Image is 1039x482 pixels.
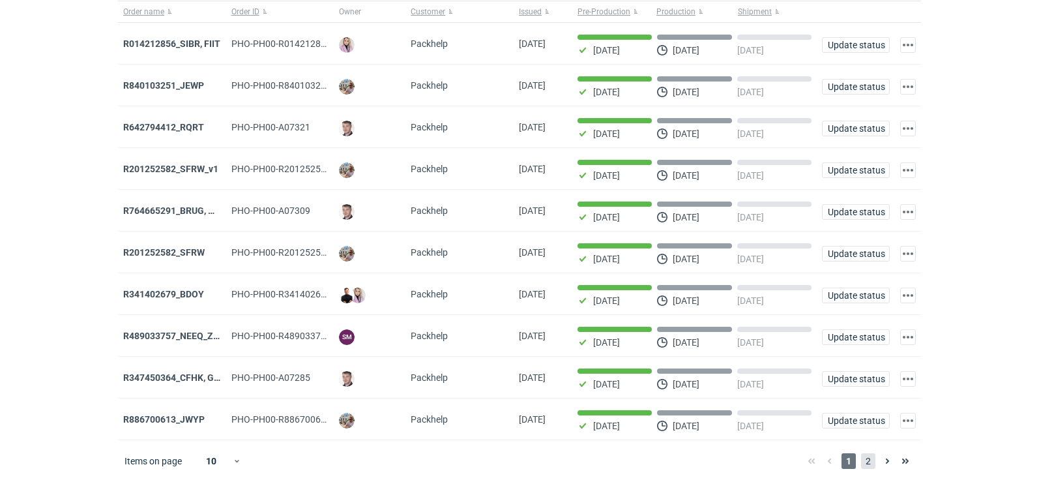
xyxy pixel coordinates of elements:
[673,421,699,431] p: [DATE]
[822,413,890,429] button: Update status
[411,331,448,341] span: Packhelp
[578,7,630,17] span: Pre-Production
[673,45,699,55] p: [DATE]
[519,289,546,299] span: 29/09/2025
[737,212,764,222] p: [DATE]
[593,212,620,222] p: [DATE]
[828,207,884,217] span: Update status
[339,329,355,345] figcaption: SM
[411,80,448,91] span: Packhelp
[519,122,546,132] span: 03/10/2025
[519,247,546,258] span: 30/09/2025
[118,1,226,22] button: Order name
[593,337,620,348] p: [DATE]
[861,453,875,469] span: 2
[519,205,546,216] span: 01/10/2025
[822,37,890,53] button: Update status
[411,7,445,17] span: Customer
[737,295,764,306] p: [DATE]
[673,379,699,389] p: [DATE]
[411,247,448,258] span: Packhelp
[593,170,620,181] p: [DATE]
[735,1,817,22] button: Shipment
[123,164,218,174] a: R201252582_SFRW_v1
[231,38,375,49] span: PHO-PH00-R014212856_SIBR,-FIIT
[231,289,359,299] span: PHO-PH00-R341402679_BDOY
[737,128,764,139] p: [DATE]
[593,45,620,55] p: [DATE]
[828,82,884,91] span: Update status
[593,421,620,431] p: [DATE]
[231,205,310,216] span: PHO-PH00-A07309
[593,254,620,264] p: [DATE]
[123,122,204,132] a: R642794412_RQRT
[900,37,916,53] button: Actions
[900,329,916,345] button: Actions
[123,414,205,425] a: R886700613_JWYP
[593,87,620,97] p: [DATE]
[673,87,699,97] p: [DATE]
[654,1,735,22] button: Production
[339,288,355,303] img: Tomasz Kubiak
[519,331,546,341] span: 29/09/2025
[123,331,344,341] a: R489033757_NEEQ_ZVYP_WVPK_PHVG_SDDZ_GAYC
[656,7,695,17] span: Production
[673,212,699,222] p: [DATE]
[231,372,310,383] span: PHO-PH00-A07285
[339,121,355,136] img: Maciej Sikora
[411,414,448,425] span: Packhelp
[339,413,355,429] img: Michał Palasek
[231,164,374,174] span: PHO-PH00-R201252582_SFRW_V1
[737,421,764,431] p: [DATE]
[673,170,699,181] p: [DATE]
[339,37,355,53] img: Klaudia Wiśniewska
[737,87,764,97] p: [DATE]
[514,1,572,22] button: Issued
[123,38,220,49] strong: R014212856_SIBR, FIIT
[900,121,916,136] button: Actions
[673,254,699,264] p: [DATE]
[231,80,359,91] span: PHO-PH00-R840103251_JEWP
[339,371,355,387] img: Maciej Sikora
[737,254,764,264] p: [DATE]
[339,79,355,95] img: Michał Palasek
[900,288,916,303] button: Actions
[822,246,890,262] button: Update status
[411,122,448,132] span: Packhelp
[123,372,231,383] a: R347450364_CFHK, GKSJ
[339,204,355,220] img: Maciej Sikora
[405,1,514,22] button: Customer
[123,80,204,91] a: R840103251_JEWP
[411,164,448,174] span: Packhelp
[737,170,764,181] p: [DATE]
[737,379,764,389] p: [DATE]
[124,455,182,468] span: Items on page
[231,331,495,341] span: PHO-PH00-R489033757_NEEQ_ZVYP_WVPK_PHVG_SDDZ_GAYC
[519,38,546,49] span: 06/10/2025
[123,289,204,299] strong: R341402679_BDOY
[519,80,546,91] span: 03/10/2025
[900,79,916,95] button: Actions
[190,452,233,470] div: 10
[411,372,448,383] span: Packhelp
[593,379,620,389] p: [DATE]
[673,337,699,348] p: [DATE]
[822,288,890,303] button: Update status
[822,204,890,220] button: Update status
[738,7,772,17] span: Shipment
[828,40,884,50] span: Update status
[123,205,232,216] a: R764665291_BRUG, HPRK
[900,162,916,178] button: Actions
[519,164,546,174] span: 01/10/2025
[822,329,890,345] button: Update status
[350,288,366,303] img: Klaudia Wiśniewska
[900,246,916,262] button: Actions
[900,371,916,387] button: Actions
[828,333,884,342] span: Update status
[339,162,355,178] img: Michał Palasek
[593,295,620,306] p: [DATE]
